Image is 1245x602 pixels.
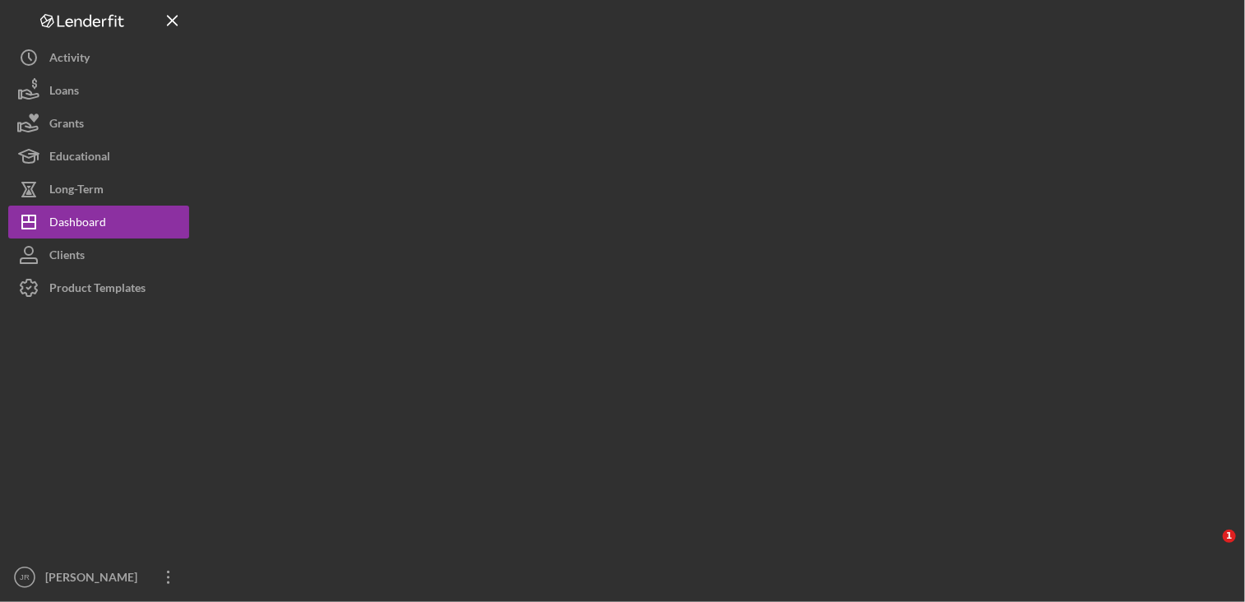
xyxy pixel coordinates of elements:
button: Dashboard [8,206,189,238]
div: Clients [49,238,85,276]
div: Loans [49,74,79,111]
button: Activity [8,41,189,74]
button: Grants [8,107,189,140]
button: Clients [8,238,189,271]
span: 1 [1223,530,1236,543]
button: Product Templates [8,271,189,304]
button: Educational [8,140,189,173]
iframe: Intercom live chat [1189,530,1229,569]
button: Loans [8,74,189,107]
button: JR[PERSON_NAME] [8,561,189,594]
div: Product Templates [49,271,146,308]
button: Long-Term [8,173,189,206]
text: JR [20,573,30,582]
div: Educational [49,140,110,177]
div: Dashboard [49,206,106,243]
div: Activity [49,41,90,78]
div: Long-Term [49,173,104,210]
div: [PERSON_NAME] [41,561,148,598]
div: Grants [49,107,84,144]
